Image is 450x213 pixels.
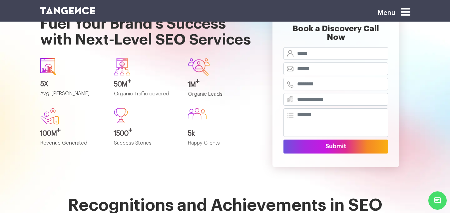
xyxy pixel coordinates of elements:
[114,81,178,88] h3: 50M
[114,141,178,152] p: Success Stories
[40,141,104,152] p: Revenue Generated
[129,127,132,134] sup: +
[428,191,447,210] span: Chat Widget
[40,7,96,14] img: logo SVG
[188,108,207,120] img: Group%20586.svg
[188,58,210,76] img: Group-642.svg
[40,91,104,102] p: Avg. [PERSON_NAME]
[188,81,252,88] h3: 1M
[57,127,61,134] sup: +
[114,91,178,102] p: Organic Traffic covered
[188,141,252,152] p: Happy Clients
[40,108,59,125] img: new.svg
[40,58,56,75] img: icon1.svg
[283,140,388,154] button: Submit
[196,78,200,85] sup: +
[128,78,131,84] sup: +
[40,80,104,88] h3: 5X
[188,130,252,137] h3: 5k
[40,130,104,137] h3: 100M
[188,92,252,103] p: Organic Leads
[114,108,128,123] img: Path%20473.svg
[114,58,130,75] img: Group-640.svg
[283,24,388,47] h2: Book a Discovery Call Now
[114,130,178,137] h3: 1500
